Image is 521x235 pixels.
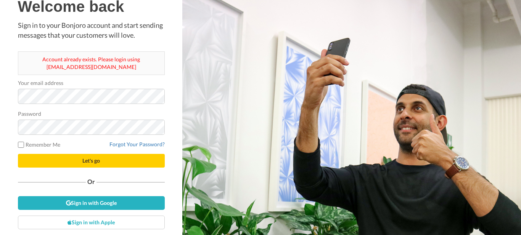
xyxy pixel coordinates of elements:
input: Remember Me [18,142,24,148]
div: Account already exists. Please login using [EMAIL_ADDRESS][DOMAIN_NAME] [18,51,165,75]
label: Remember Me [18,141,61,149]
label: Your email address [18,79,63,87]
span: Or [86,179,96,184]
a: Forgot Your Password? [109,141,165,147]
label: Password [18,110,42,118]
a: Sign in with Google [18,196,165,210]
button: Let's go [18,154,165,168]
p: Sign in to your Bonjoro account and start sending messages that your customers will love. [18,21,165,40]
a: Sign in with Apple [18,216,165,229]
span: Let's go [82,157,100,164]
